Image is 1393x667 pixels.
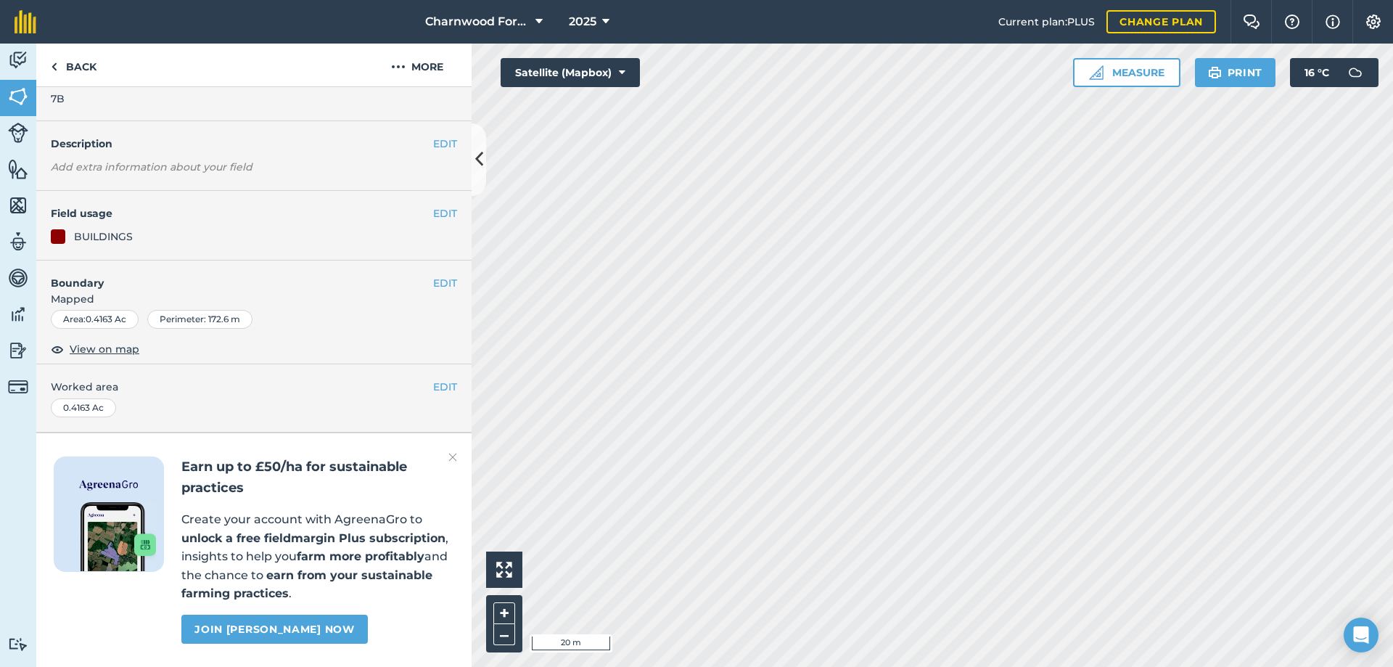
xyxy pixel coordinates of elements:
img: Two speech bubbles overlapping with the left bubble in the forefront [1243,15,1260,29]
img: svg+xml;base64,PHN2ZyB4bWxucz0iaHR0cDovL3d3dy53My5vcmcvMjAwMC9zdmciIHdpZHRoPSIxOSIgaGVpZ2h0PSIyNC... [1208,64,1222,81]
strong: unlock a free fieldmargin Plus subscription [181,531,445,545]
span: 2025 [569,13,596,30]
img: svg+xml;base64,PD94bWwgdmVyc2lvbj0iMS4wIiBlbmNvZGluZz0idXRmLTgiPz4KPCEtLSBHZW5lcmF0b3I6IEFkb2JlIE... [8,267,28,289]
img: A cog icon [1365,15,1382,29]
span: Worked area [51,379,457,395]
h2: Earn up to £50/ha for sustainable practices [181,457,454,499]
img: svg+xml;base64,PD94bWwgdmVyc2lvbj0iMS4wIiBlbmNvZGluZz0idXRmLTgiPz4KPCEtLSBHZW5lcmF0b3I6IEFkb2JlIE... [8,231,28,253]
button: More [363,44,472,86]
a: Change plan [1106,10,1216,33]
p: Create your account with AgreenaGro to , insights to help you and the chance to . [181,510,454,603]
img: svg+xml;base64,PD94bWwgdmVyc2lvbj0iMS4wIiBlbmNvZGluZz0idXRmLTgiPz4KPCEtLSBHZW5lcmF0b3I6IEFkb2JlIE... [1341,58,1370,87]
div: Perimeter : 172.6 m [147,310,252,329]
span: View on map [70,341,139,357]
img: svg+xml;base64,PHN2ZyB4bWxucz0iaHR0cDovL3d3dy53My5vcmcvMjAwMC9zdmciIHdpZHRoPSIyMiIgaGVpZ2h0PSIzMC... [448,449,457,466]
img: svg+xml;base64,PD94bWwgdmVyc2lvbj0iMS4wIiBlbmNvZGluZz0idXRmLTgiPz4KPCEtLSBHZW5lcmF0b3I6IEFkb2JlIE... [8,637,28,651]
img: Ruler icon [1089,65,1104,80]
button: Print [1195,58,1276,87]
button: Measure [1073,58,1180,87]
strong: farm more profitably [297,549,424,563]
em: Add extra information about your field [51,160,252,173]
button: EDIT [433,136,457,152]
img: svg+xml;base64,PHN2ZyB4bWxucz0iaHR0cDovL3d3dy53My5vcmcvMjAwMC9zdmciIHdpZHRoPSI5IiBoZWlnaHQ9IjI0Ii... [51,58,57,75]
h4: Description [51,136,457,152]
img: svg+xml;base64,PD94bWwgdmVyc2lvbj0iMS4wIiBlbmNvZGluZz0idXRmLTgiPz4KPCEtLSBHZW5lcmF0b3I6IEFkb2JlIE... [8,123,28,143]
strong: earn from your sustainable farming practices [181,568,432,601]
img: svg+xml;base64,PD94bWwgdmVyc2lvbj0iMS4wIiBlbmNvZGluZz0idXRmLTgiPz4KPCEtLSBHZW5lcmF0b3I6IEFkb2JlIE... [8,49,28,71]
span: 16 ° C [1304,58,1329,87]
span: Current plan : PLUS [998,14,1095,30]
span: Mapped [36,291,472,307]
img: Four arrows, one pointing top left, one top right, one bottom right and the last bottom left [496,562,512,578]
span: Charnwood Forest Alpacas [425,13,530,30]
div: Open Intercom Messenger [1344,618,1378,652]
img: svg+xml;base64,PD94bWwgdmVyc2lvbj0iMS4wIiBlbmNvZGluZz0idXRmLTgiPz4KPCEtLSBHZW5lcmF0b3I6IEFkb2JlIE... [8,303,28,325]
img: fieldmargin Logo [15,10,36,33]
img: svg+xml;base64,PD94bWwgdmVyc2lvbj0iMS4wIiBlbmNvZGluZz0idXRmLTgiPz4KPCEtLSBHZW5lcmF0b3I6IEFkb2JlIE... [8,377,28,397]
div: Area : 0.4163 Ac [51,310,139,329]
img: svg+xml;base64,PHN2ZyB4bWxucz0iaHR0cDovL3d3dy53My5vcmcvMjAwMC9zdmciIHdpZHRoPSI1NiIgaGVpZ2h0PSI2MC... [8,158,28,180]
button: Satellite (Mapbox) [501,58,640,87]
img: A question mark icon [1283,15,1301,29]
img: svg+xml;base64,PHN2ZyB4bWxucz0iaHR0cDovL3d3dy53My5vcmcvMjAwMC9zdmciIHdpZHRoPSIxNyIgaGVpZ2h0PSIxNy... [1326,13,1340,30]
img: svg+xml;base64,PD94bWwgdmVyc2lvbj0iMS4wIiBlbmNvZGluZz0idXRmLTgiPz4KPCEtLSBHZW5lcmF0b3I6IEFkb2JlIE... [8,340,28,361]
a: Back [36,44,111,86]
div: 0.4163 Ac [51,398,116,417]
button: – [493,624,515,645]
img: svg+xml;base64,PHN2ZyB4bWxucz0iaHR0cDovL3d3dy53My5vcmcvMjAwMC9zdmciIHdpZHRoPSIyMCIgaGVpZ2h0PSIyNC... [391,58,406,75]
button: + [493,602,515,624]
div: BUILDINGS [74,229,133,245]
a: Join [PERSON_NAME] now [181,615,367,644]
img: svg+xml;base64,PHN2ZyB4bWxucz0iaHR0cDovL3d3dy53My5vcmcvMjAwMC9zdmciIHdpZHRoPSI1NiIgaGVpZ2h0PSI2MC... [8,195,28,216]
img: svg+xml;base64,PHN2ZyB4bWxucz0iaHR0cDovL3d3dy53My5vcmcvMjAwMC9zdmciIHdpZHRoPSIxOCIgaGVpZ2h0PSIyNC... [51,340,64,358]
button: 16 °C [1290,58,1378,87]
h4: Boundary [36,261,433,291]
img: svg+xml;base64,PHN2ZyB4bWxucz0iaHR0cDovL3d3dy53My5vcmcvMjAwMC9zdmciIHdpZHRoPSI1NiIgaGVpZ2h0PSI2MC... [8,86,28,107]
img: Screenshot of the Gro app [81,502,156,571]
button: EDIT [433,379,457,395]
button: EDIT [433,275,457,291]
button: EDIT [433,205,457,221]
h4: Field usage [51,205,433,221]
span: 7B [51,91,126,106]
button: View on map [51,340,139,358]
